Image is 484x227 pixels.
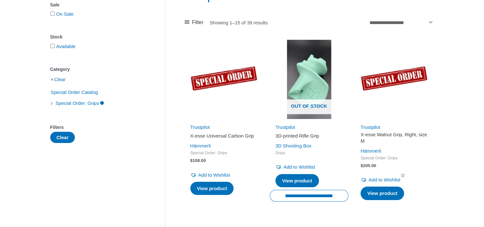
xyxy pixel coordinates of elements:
[270,40,348,119] img: 3D-printed Rifle Grip
[190,158,193,163] span: $
[361,156,428,161] span: Special Order: Grips
[190,124,210,130] a: Trustpilot
[275,174,319,188] a: Read more about “3D-printed Rifle Grip”
[185,40,263,119] img: X-esse Universal Carbon Grip
[355,40,433,119] img: X-esse Walnut Grip, Right, size M
[192,18,203,27] span: Filter
[190,133,258,141] a: X-esse Universal Carbon Grip
[50,132,75,143] button: Clear
[361,131,428,144] h2: X-esse Walnut Grip, Right, size M
[361,131,428,147] a: X-esse Walnut Grip, Right, size M
[190,133,258,139] h2: X-esse Universal Carbon Grip
[275,133,343,141] a: 3D-printed Rifle Grip
[50,65,146,74] div: Category
[190,143,211,148] a: Hämmerli
[190,171,230,180] a: Add to Wishlist
[198,172,230,178] span: Add to Wishlist
[283,164,315,170] span: Add to Wishlist
[54,77,66,82] a: Clear
[369,177,400,182] span: Add to Wishlist
[275,143,312,148] a: 3D Shooting Box
[50,32,146,42] div: Stock
[367,17,434,28] select: Shop order
[361,187,404,200] a: Read more about “X-esse Walnut Grip, Right, size M”
[56,44,76,49] a: Available
[361,148,381,154] a: Hämmerli
[185,18,203,27] a: Filter
[51,12,55,16] input: On Sale
[274,99,344,114] span: Out of stock
[275,133,343,139] h2: 3D-printed Rifle Grip
[361,163,363,168] span: $
[210,20,268,25] p: Showing 1–15 of 39 results
[361,163,376,168] bdi: 205.00
[400,173,405,178] span: 1
[190,150,258,156] span: Special Order: Grips
[50,89,99,95] a: Special Order Catalog
[55,98,100,109] span: Special Order: Grips
[275,124,295,130] a: Trustpilot
[190,182,234,195] a: Read more about “X-esse Universal Carbon Grip”
[361,175,400,184] a: Add to Wishlist
[55,100,105,105] a: Special Order: Grips
[56,11,74,17] a: On Sale
[50,123,146,132] div: Filters
[275,163,315,172] a: Add to Wishlist
[50,87,99,98] span: Special Order Catalog
[50,0,146,10] div: Sale
[275,150,343,156] span: Grips
[270,40,348,119] a: Out of stock
[361,124,380,130] a: Trustpilot
[51,44,55,48] input: Available
[190,158,206,163] bdi: 108.00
